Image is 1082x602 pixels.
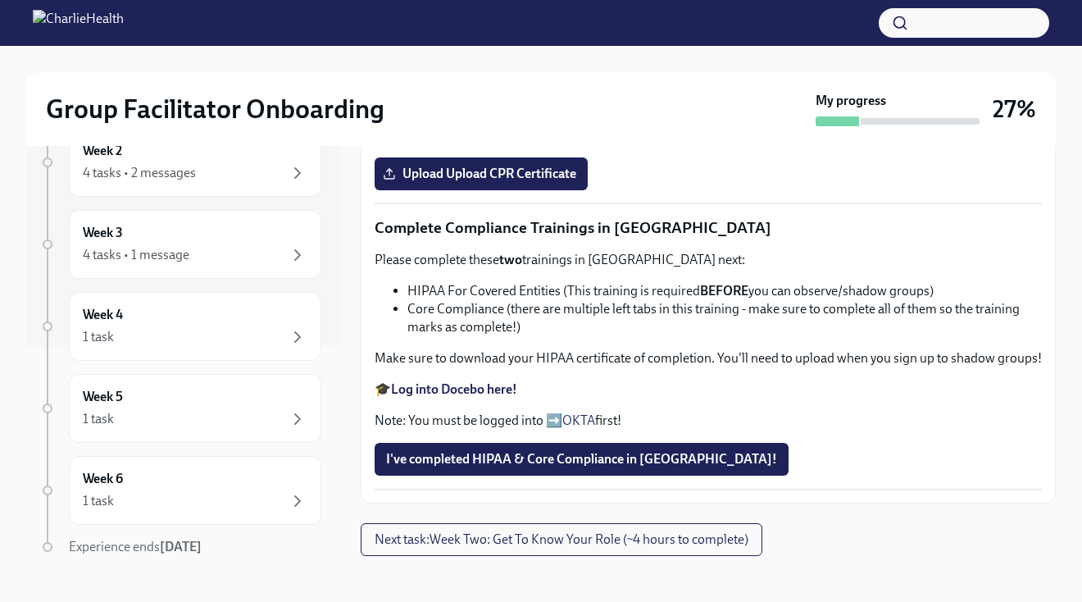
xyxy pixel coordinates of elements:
a: Week 61 task [39,456,321,525]
h3: 27% [993,94,1036,124]
span: Upload Upload CPR Certificate [386,166,576,182]
a: Log into Docebo here! [391,381,517,397]
p: Please complete these trainings in [GEOGRAPHIC_DATA] next: [375,251,1042,269]
span: Experience ends [69,539,202,554]
h6: Week 5 [83,388,123,406]
p: Complete Compliance Trainings in [GEOGRAPHIC_DATA] [375,217,1042,239]
li: HIPAA For Covered Entities (This training is required you can observe/shadow groups) [407,282,1042,300]
strong: My progress [816,92,886,110]
strong: [DATE] [160,539,202,554]
span: I've completed HIPAA & Core Compliance in [GEOGRAPHIC_DATA]! [386,451,777,467]
a: Week 34 tasks • 1 message [39,210,321,279]
a: Week 51 task [39,374,321,443]
h2: Group Facilitator Onboarding [46,93,384,125]
div: 1 task [83,410,114,428]
h6: Week 2 [83,142,122,160]
a: OKTA [562,413,595,428]
button: I've completed HIPAA & Core Compliance in [GEOGRAPHIC_DATA]! [375,443,789,476]
a: Week 24 tasks • 2 messages [39,128,321,197]
span: Next task : Week Two: Get To Know Your Role (~4 hours to complete) [375,531,748,548]
p: Make sure to download your HIPAA certificate of completion. You'll need to upload when you sign u... [375,349,1042,367]
h6: Week 4 [83,306,123,324]
div: 1 task [83,328,114,346]
div: 4 tasks • 2 messages [83,164,196,182]
img: CharlieHealth [33,10,124,36]
h6: Week 3 [83,224,123,242]
div: 4 tasks • 1 message [83,246,189,264]
a: Week 41 task [39,292,321,361]
p: 🎓 [375,381,1042,399]
p: Note: You must be logged into ➡️ first! [375,412,1042,430]
li: Core Compliance (there are multiple left tabs in this training - make sure to complete all of the... [407,300,1042,336]
strong: BEFORE [700,283,748,299]
div: 1 task [83,492,114,510]
button: Next task:Week Two: Get To Know Your Role (~4 hours to complete) [361,523,762,556]
strong: two [499,252,522,267]
h6: Week 6 [83,470,123,488]
label: Upload Upload CPR Certificate [375,157,588,190]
